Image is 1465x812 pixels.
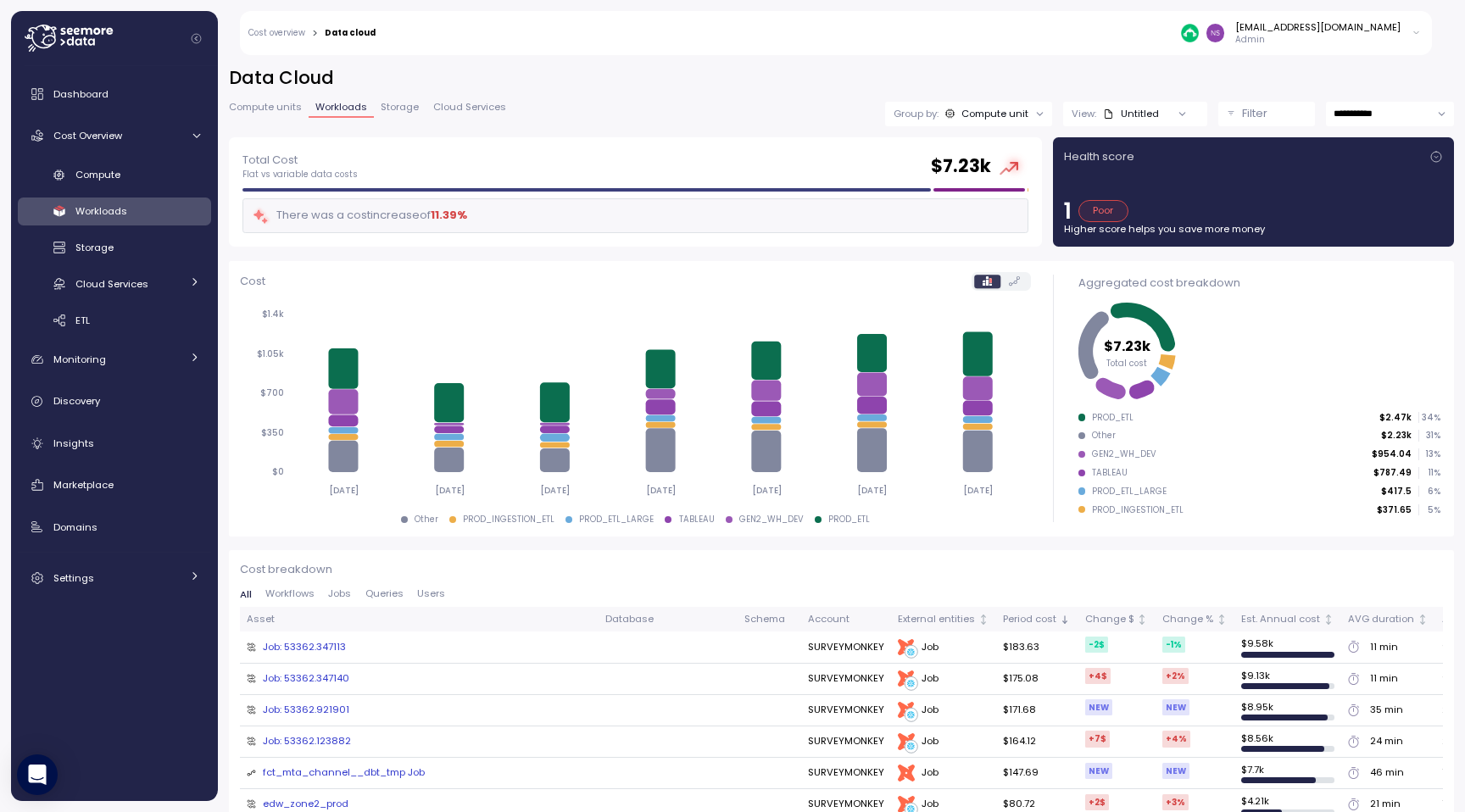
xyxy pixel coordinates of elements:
[1419,467,1440,479] p: 11 %
[1370,671,1398,687] div: 11 min
[75,204,127,218] span: Workloads
[257,348,284,359] tspan: $1.05k
[53,129,122,142] span: Cost Overview
[1085,763,1112,779] div: NEW
[248,29,305,37] a: Cost overview
[53,478,114,492] span: Marketplace
[1104,336,1151,356] tspan: $7.23k
[744,612,794,627] div: Schema
[1085,699,1112,715] div: NEW
[18,119,211,153] a: Cost Overview
[646,485,676,496] tspan: [DATE]
[808,612,884,627] div: Account
[18,77,211,111] a: Dashboard
[229,103,302,112] span: Compute units
[996,631,1078,663] td: $183.63
[53,394,100,408] span: Discovery
[18,342,211,376] a: Monitoring
[1234,758,1341,789] td: $ 7.7k
[898,639,989,656] div: Job
[739,514,804,526] div: GEN2_WH_DEV
[186,32,207,45] button: Collapse navigation
[579,514,654,526] div: PROD_ETL_LARGE
[1341,607,1435,631] th: AVG durationNot sorted
[1419,448,1440,460] p: 13 %
[315,103,367,112] span: Workloads
[1059,614,1071,626] div: Sorted descending
[1106,358,1147,369] tspan: Total cost
[1419,504,1440,516] p: 5 %
[1370,797,1401,812] div: 21 min
[260,388,284,399] tspan: $700
[1235,34,1401,46] p: Admin
[1078,200,1128,222] div: Poor
[18,270,211,298] a: Cloud Services
[325,29,376,37] div: Data cloud
[801,695,891,726] td: SURVEYMONKEY
[263,765,425,781] a: fct_mta_channel__dbt_tmp Job
[1234,664,1341,695] td: $ 9.13k
[540,485,570,496] tspan: [DATE]
[1092,448,1156,460] div: GEN2_WH_DEV
[252,206,467,225] div: There was a cost increase of
[1162,637,1185,653] div: -1 %
[1064,148,1134,165] p: Health score
[1234,607,1341,631] th: Est. Annual costNot sorted
[415,514,438,526] div: Other
[1092,486,1167,498] div: PROD_ETL_LARGE
[751,485,781,496] tspan: [DATE]
[891,607,996,631] th: External entitiesNot sorted
[240,561,1443,578] p: Cost breakdown
[18,161,211,189] a: Compute
[1235,20,1401,34] div: [EMAIL_ADDRESS][DOMAIN_NAME]
[247,612,592,627] div: Asset
[263,640,346,655] div: Job: 53362.347113
[894,107,939,120] p: Group by:
[898,765,989,781] div: Job
[18,197,211,225] a: Workloads
[1103,107,1159,120] div: Untitled
[263,671,349,687] div: Job: 53362.347140
[1372,448,1412,460] p: $954.04
[265,589,315,598] span: Workflows
[18,468,211,502] a: Marketplace
[242,169,358,181] p: Flat vs variable data costs
[1218,102,1315,126] div: Filter
[263,703,349,718] div: Job: 53362.921901
[801,631,891,663] td: SURVEYMONKEY
[463,514,554,526] div: PROD_INGESTION_ETL
[1064,222,1443,236] p: Higher score helps you save more money
[1156,607,1234,631] th: Change %Not sorted
[1381,430,1412,442] p: $2.23k
[801,726,891,758] td: SURVEYMONKEY
[1064,200,1072,222] p: 1
[1092,467,1128,479] div: TABLEAU
[53,571,94,585] span: Settings
[240,590,252,599] span: All
[18,561,211,595] a: Settings
[1206,24,1224,42] img: d8f3371d50c36e321b0eb15bc94ec64c
[1162,612,1213,627] div: Change %
[996,664,1078,695] td: $175.08
[961,107,1028,120] div: Compute unit
[1379,412,1412,424] p: $2.47k
[898,702,989,719] div: Job
[931,154,991,179] h2: $ 7.23k
[433,103,506,112] span: Cloud Services
[1078,275,1440,292] div: Aggregated cost breakdown
[240,273,265,290] p: Cost
[1072,107,1096,120] p: View:
[1381,486,1412,498] p: $417.5
[229,66,1454,91] h2: Data Cloud
[18,426,211,460] a: Insights
[17,754,58,795] div: Open Intercom Messenger
[963,485,993,496] tspan: [DATE]
[1003,612,1056,627] div: Period cost
[1162,731,1190,747] div: +4 %
[263,734,351,749] a: Job: 53362.123882
[18,234,211,262] a: Storage
[312,28,318,39] div: >
[1162,699,1189,715] div: NEW
[75,168,120,181] span: Compute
